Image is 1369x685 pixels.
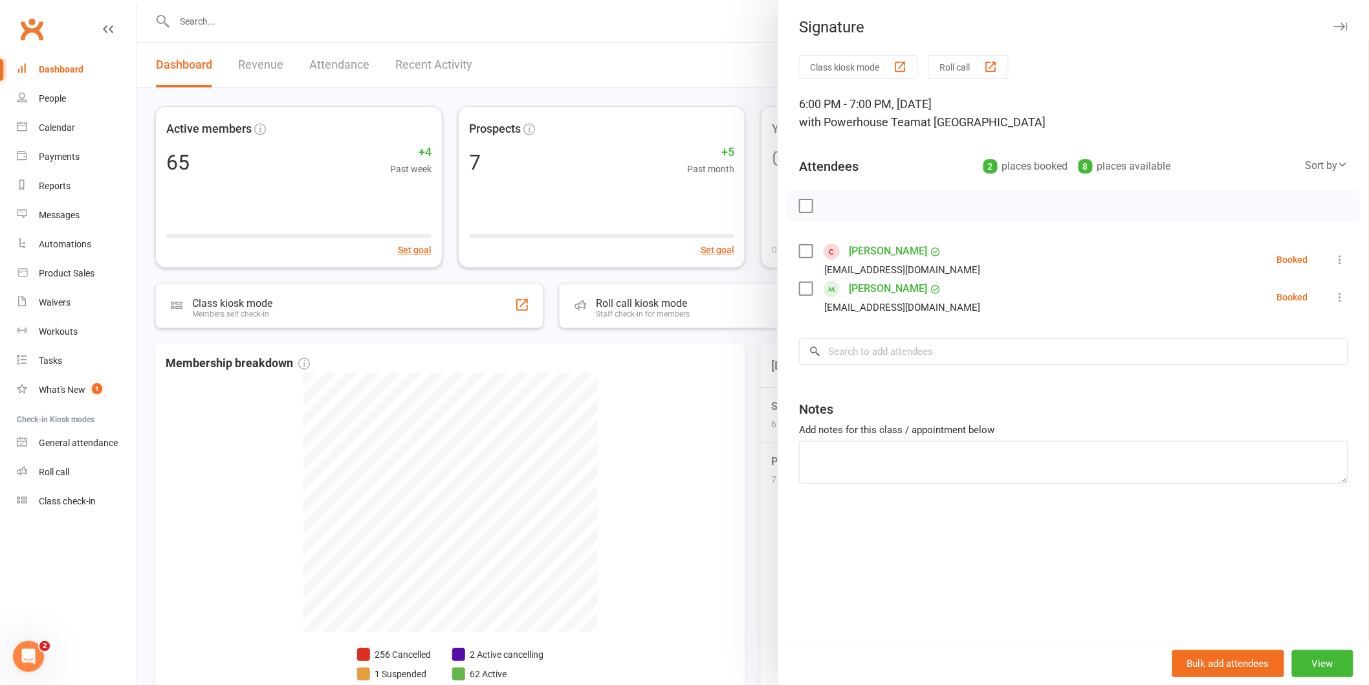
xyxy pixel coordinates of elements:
input: Search to add attendees [799,338,1348,365]
div: Notes [799,400,833,418]
div: Booked [1277,255,1308,264]
div: Messages [39,210,80,220]
button: Bulk add attendees [1172,650,1284,677]
a: Tasks [17,346,137,376]
div: General attendance [39,438,118,448]
div: Automations [39,239,91,249]
div: Calendar [39,122,75,133]
div: 8 [1079,159,1093,174]
div: Roll call [39,467,69,477]
div: Class check-in [39,496,96,506]
div: Payments [39,152,80,162]
a: Messages [17,201,137,230]
div: Booked [1277,293,1308,302]
a: Class kiosk mode [17,487,137,516]
div: Product Sales [39,268,94,278]
a: Dashboard [17,55,137,84]
span: 2 [39,641,50,651]
div: 2 [983,159,998,174]
div: What's New [39,385,85,395]
div: People [39,93,66,104]
a: People [17,84,137,113]
button: Roll call [928,55,1009,79]
div: Tasks [39,355,62,366]
span: with Powerhouse Team [799,115,921,129]
div: Workouts [39,326,78,337]
button: Class kiosk mode [799,55,918,79]
a: [PERSON_NAME] [849,241,927,262]
a: Roll call [17,458,137,487]
a: Reports [17,172,137,201]
div: Attendees [799,157,859,175]
div: Dashboard [39,64,83,74]
span: at [GEOGRAPHIC_DATA] [921,115,1046,129]
div: Signature [778,18,1369,36]
a: General attendance kiosk mode [17,429,137,458]
div: Reports [39,181,71,191]
div: [EMAIL_ADDRESS][DOMAIN_NAME] [824,299,980,316]
a: Calendar [17,113,137,142]
a: Waivers [17,288,137,317]
div: Add notes for this class / appointment below [799,422,1348,438]
button: View [1292,650,1353,677]
a: Clubworx [16,13,48,45]
a: Product Sales [17,259,137,288]
iframe: Intercom live chat [13,641,44,672]
span: 1 [92,383,102,394]
div: [EMAIL_ADDRESS][DOMAIN_NAME] [824,262,980,278]
a: Automations [17,230,137,259]
div: Sort by [1306,157,1348,174]
a: Workouts [17,317,137,346]
div: Waivers [39,297,71,308]
div: places booked [983,157,1068,175]
a: What's New1 [17,376,137,405]
div: 6:00 PM - 7:00 PM, [DATE] [799,95,1348,131]
div: places available [1079,157,1171,175]
a: [PERSON_NAME] [849,278,927,299]
a: Payments [17,142,137,172]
